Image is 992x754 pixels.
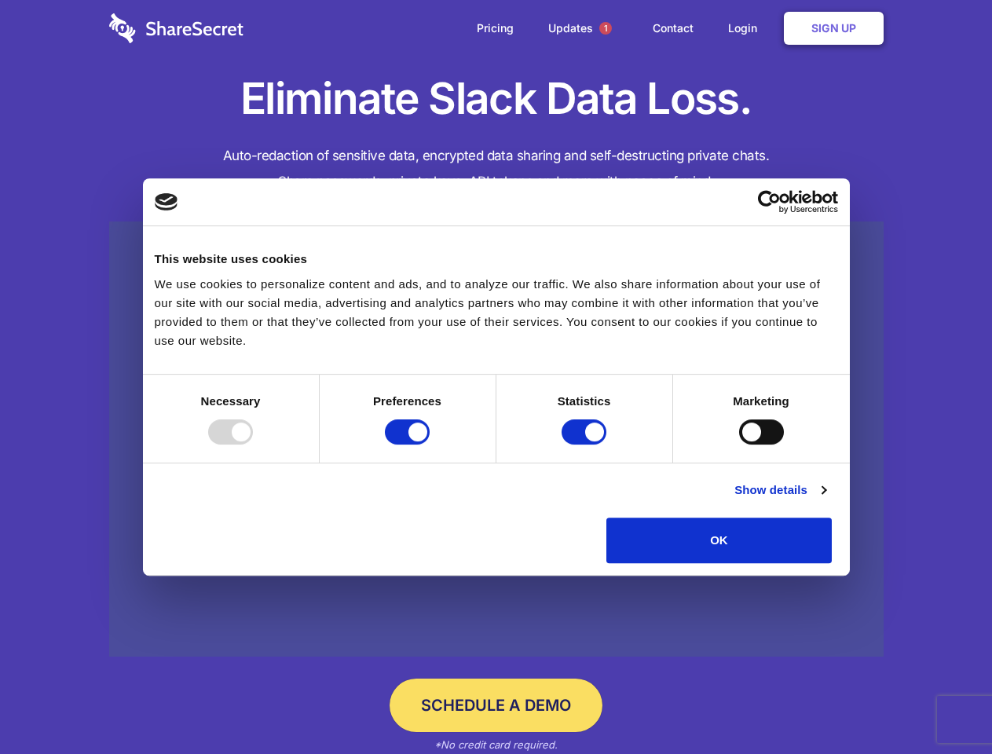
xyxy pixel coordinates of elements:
a: Login [712,4,781,53]
button: OK [606,518,832,563]
strong: Necessary [201,394,261,408]
span: 1 [599,22,612,35]
em: *No credit card required. [434,738,558,751]
a: Usercentrics Cookiebot - opens in a new window [701,190,838,214]
a: Contact [637,4,709,53]
strong: Marketing [733,394,789,408]
a: Pricing [461,4,529,53]
div: We use cookies to personalize content and ads, and to analyze our traffic. We also share informat... [155,275,838,350]
h1: Eliminate Slack Data Loss. [109,71,884,127]
strong: Preferences [373,394,441,408]
h4: Auto-redaction of sensitive data, encrypted data sharing and self-destructing private chats. Shar... [109,143,884,195]
img: logo [155,193,178,210]
a: Show details [734,481,825,500]
div: This website uses cookies [155,250,838,269]
a: Sign Up [784,12,884,45]
img: logo-wordmark-white-trans-d4663122ce5f474addd5e946df7df03e33cb6a1c49d2221995e7729f52c070b2.svg [109,13,243,43]
a: Wistia video thumbnail [109,221,884,657]
strong: Statistics [558,394,611,408]
a: Schedule a Demo [390,679,602,732]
